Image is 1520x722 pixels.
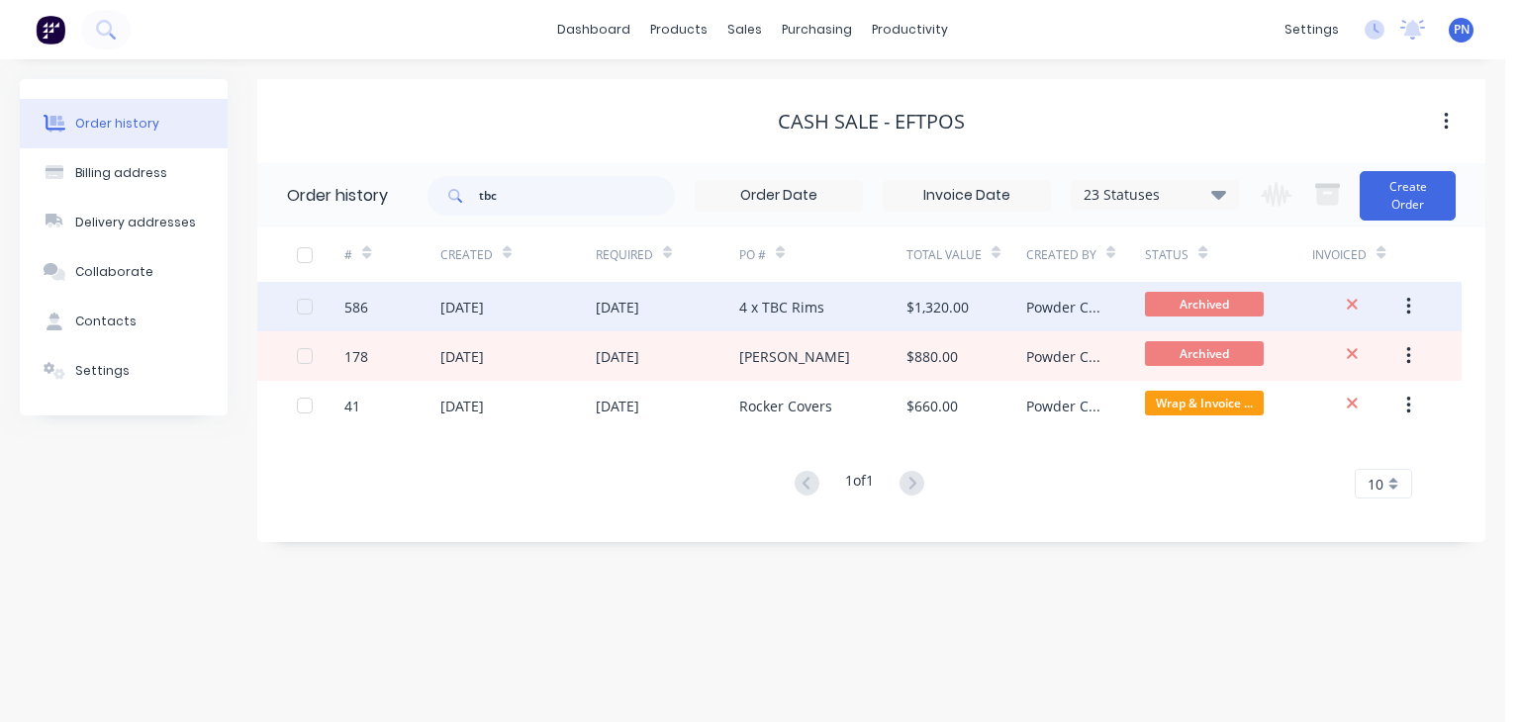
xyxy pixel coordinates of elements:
[75,263,153,281] div: Collaborate
[596,246,653,264] div: Required
[862,15,958,45] div: productivity
[739,346,850,367] div: [PERSON_NAME]
[1360,171,1456,221] button: Create Order
[1026,346,1106,367] div: Powder Crew
[440,246,493,264] div: Created
[344,346,368,367] div: 178
[287,184,388,208] div: Order history
[845,470,874,498] div: 1 of 1
[1145,391,1264,415] span: Wrap & Invoice ...
[20,297,228,346] button: Contacts
[1145,292,1264,316] span: Archived
[75,313,137,330] div: Contacts
[640,15,717,45] div: products
[1312,227,1408,282] div: Invoiced
[547,15,640,45] a: dashboard
[1072,184,1238,206] div: 23 Statuses
[906,396,958,416] div: $660.00
[884,181,1050,211] input: Invoice Date
[739,297,824,317] div: 4 x TBC Rims
[440,297,484,317] div: [DATE]
[20,99,228,148] button: Order history
[20,148,228,198] button: Billing address
[1312,246,1367,264] div: Invoiced
[344,246,352,264] div: #
[75,164,167,182] div: Billing address
[440,346,484,367] div: [DATE]
[36,15,65,45] img: Factory
[696,181,862,211] input: Order Date
[440,227,596,282] div: Created
[20,346,228,396] button: Settings
[778,110,965,134] div: Cash Sale - EFTPOS
[1145,227,1312,282] div: Status
[75,214,196,231] div: Delivery addresses
[906,227,1026,282] div: Total Value
[906,297,969,317] div: $1,320.00
[344,297,368,317] div: 586
[75,362,130,380] div: Settings
[1145,341,1264,366] span: Archived
[717,15,772,45] div: sales
[596,297,639,317] div: [DATE]
[772,15,862,45] div: purchasing
[739,246,766,264] div: PO #
[1026,297,1106,317] div: Powder Crew
[596,396,639,416] div: [DATE]
[20,247,228,297] button: Collaborate
[20,198,228,247] button: Delivery addresses
[1026,227,1146,282] div: Created By
[440,396,484,416] div: [DATE]
[1454,21,1470,39] span: PN
[1275,15,1349,45] div: settings
[75,115,159,133] div: Order history
[906,246,982,264] div: Total Value
[596,346,639,367] div: [DATE]
[344,396,360,416] div: 41
[596,227,739,282] div: Required
[1026,246,1096,264] div: Created By
[739,396,832,416] div: Rocker Covers
[344,227,440,282] div: #
[1145,246,1188,264] div: Status
[1026,396,1106,416] div: Powder Crew
[479,176,675,216] input: Search...
[906,346,958,367] div: $880.00
[739,227,906,282] div: PO #
[1368,474,1383,495] span: 10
